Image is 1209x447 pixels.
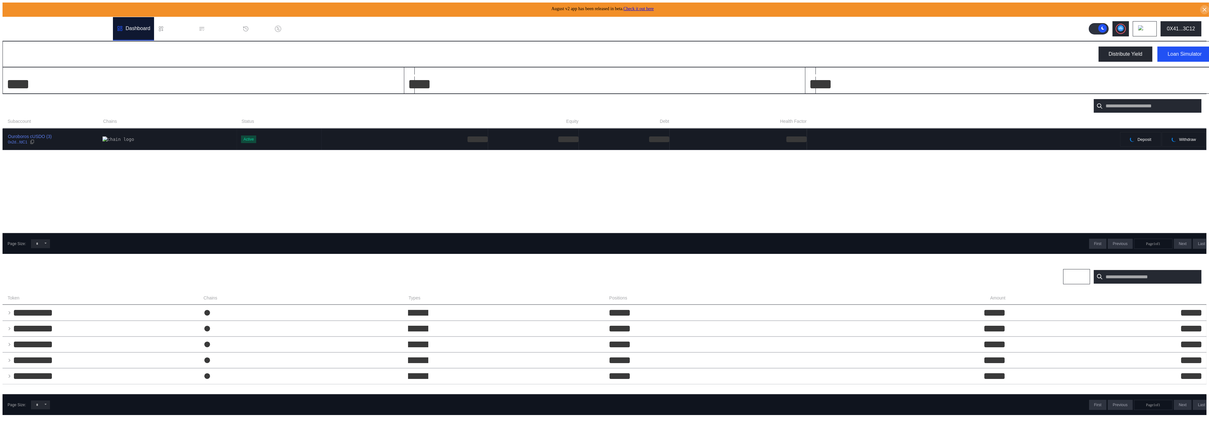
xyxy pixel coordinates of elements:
[1179,137,1196,142] span: Withdraw
[1109,51,1143,57] div: Distribute Yield
[1198,403,1205,407] span: Last
[1089,400,1107,410] button: First
[8,295,19,301] span: Token
[239,17,271,41] a: History
[833,80,846,88] div: USD
[780,118,807,125] span: Health Factor
[409,295,420,301] span: Types
[1138,137,1151,142] span: Deposit
[31,80,44,88] div: USD
[195,17,239,41] a: Permissions
[1099,47,1153,62] button: Distribute Yield
[126,26,150,31] div: Dashboard
[409,72,434,78] h2: Total Debt
[1113,403,1128,407] span: Previous
[1133,21,1157,36] button: chain logo
[203,295,217,301] span: Chains
[623,6,654,11] a: Check it out here
[8,118,31,125] span: Subaccount
[1198,242,1205,246] span: Last
[1113,242,1128,246] span: Previous
[1179,242,1187,246] span: Next
[1161,21,1201,36] button: 0X41...3C12
[102,136,134,142] img: chain logo
[271,17,325,41] a: Discount Factors
[1162,132,1206,147] button: pendingWithdraw
[1130,137,1135,142] img: pending
[167,26,191,32] div: Loan Book
[1172,137,1177,142] img: pending
[8,102,44,110] div: Subaccounts
[660,118,669,125] span: Debt
[1108,400,1133,410] button: Previous
[284,26,322,32] div: Discount Factors
[8,403,26,407] div: Page Size:
[1179,403,1187,407] span: Next
[251,26,267,32] div: History
[244,137,254,142] div: Active
[208,26,235,32] div: Permissions
[1138,25,1145,32] img: chain logo
[455,118,488,125] span: Account Balance
[1174,239,1192,249] button: Next
[551,6,654,11] span: August v2 app has been released in beta.
[8,134,52,139] div: Ouroboros cUSDO (3)
[566,118,579,125] span: Equity
[1120,132,1161,147] button: pendingDeposit
[1094,403,1101,407] span: First
[8,140,27,144] div: 0x2d...fdC1
[432,80,445,88] div: USD
[609,295,627,301] span: Positions
[1167,26,1195,32] div: 0X41...3C12
[1168,51,1202,57] div: Loan Simulator
[1146,242,1160,246] span: Page 1 of 1
[1069,274,1078,279] span: Chain
[154,17,195,41] a: Loan Book
[1089,239,1107,249] button: First
[990,295,1005,301] span: Amount
[1146,403,1160,407] span: Page 1 of 1
[1094,242,1101,246] span: First
[1174,400,1192,410] button: Next
[1180,295,1201,301] span: USD Value
[103,118,117,125] span: Chains
[8,242,26,246] div: Page Size:
[1063,269,1090,284] button: Chain
[810,72,839,78] h2: Total Equity
[242,118,254,125] span: Status
[113,17,154,41] a: Dashboard
[8,72,40,78] h2: Total Balance
[8,48,66,60] div: My Dashboard
[8,273,33,280] div: Positions
[1108,239,1133,249] button: Previous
